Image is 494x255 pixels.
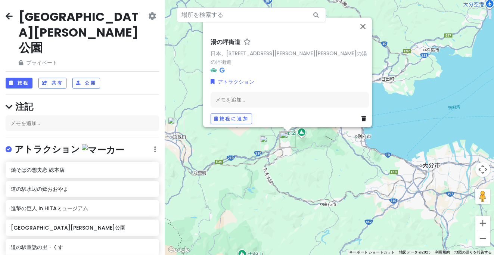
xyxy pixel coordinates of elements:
a: Google マップでこの地域を開きます（新しいウィンドウが開きます） [167,245,191,255]
button: 閉じる [354,17,372,35]
img: マーカー [82,144,124,156]
font: [GEOGRAPHIC_DATA][PERSON_NAME]公園 [11,224,125,231]
button: 旅程に追加 [211,113,252,124]
div: 道の駅 童話の里·くす [168,117,184,133]
a: 場所を削除 [361,115,369,123]
font: 焼そばの想夫恋 総本店 [11,166,65,174]
a: スタープレイス [243,38,251,46]
a: アトラクション [211,78,254,86]
div: 道の駅 ゆふいん [260,136,276,152]
button: 公開 [72,78,100,88]
font: メモを追加... [215,96,245,103]
input: 場所を検索する [177,7,326,22]
font: 旅程 [18,80,29,86]
font: 旅程に追加 [220,115,249,122]
i: Googleマップ [220,68,224,73]
font: 進撃の巨人 in HITAミュージアム [11,205,88,212]
button: 地図のカメラ コントロール [475,162,490,177]
font: 公開 [85,80,96,86]
font: 注記 [15,100,33,113]
font: [GEOGRAPHIC_DATA][PERSON_NAME]公園 [19,8,139,56]
button: 旅程 [6,78,32,88]
a: 日本、[STREET_ADDRESS][PERSON_NAME][PERSON_NAME]の湯の坪街道 [211,49,367,65]
i: トリップアドバイザー [211,68,217,73]
div: 湯の坪街道 [279,131,296,148]
button: ズームアウト [475,231,490,246]
font: 道の駅童話の里・くす [11,243,63,251]
font: アトラクション [15,143,80,155]
font: 湯の坪街道 [211,37,240,46]
font: 共有 [52,80,63,86]
div: 湯布院フローラルヴィレッジ [281,131,297,147]
button: キーボード争奪 [349,250,395,255]
button: ズームイン [475,216,490,231]
font: アトラクション [218,78,254,85]
font: 道の駅水辺の郷おおやま [11,185,68,193]
font: メモを追加... [10,119,40,127]
button: 共有 [38,78,66,88]
img: グーグル [167,245,191,255]
a: 地図の誤りを報告する [454,250,492,254]
button: 地図上にペグマンを落として、ストリートビューを開きます [475,189,490,204]
a: 利用規約 [435,250,450,254]
font: 地図データ ©2025 [399,250,431,254]
font: プライベート [26,59,58,66]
